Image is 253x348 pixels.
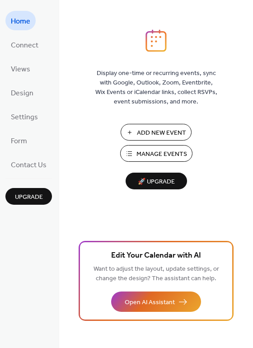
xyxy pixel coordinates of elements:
[121,124,192,141] button: Add New Event
[5,35,44,54] a: Connect
[136,150,187,159] span: Manage Events
[11,38,38,52] span: Connect
[126,173,187,189] button: 🚀 Upgrade
[111,249,201,262] span: Edit Your Calendar with AI
[120,145,192,162] button: Manage Events
[111,292,201,312] button: Open AI Assistant
[11,134,27,148] span: Form
[5,131,33,150] a: Form
[94,263,219,285] span: Want to adjust the layout, update settings, or change the design? The assistant can help.
[131,176,182,188] span: 🚀 Upgrade
[5,188,52,205] button: Upgrade
[11,110,38,124] span: Settings
[11,86,33,100] span: Design
[11,14,30,28] span: Home
[11,158,47,172] span: Contact Us
[95,69,217,107] span: Display one-time or recurring events, sync with Google, Outlook, Zoom, Eventbrite, Wix Events or ...
[5,155,52,174] a: Contact Us
[5,59,36,78] a: Views
[137,128,186,138] span: Add New Event
[145,29,166,52] img: logo_icon.svg
[15,193,43,202] span: Upgrade
[5,83,39,102] a: Design
[11,62,30,76] span: Views
[5,11,36,30] a: Home
[125,298,175,307] span: Open AI Assistant
[5,107,43,126] a: Settings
